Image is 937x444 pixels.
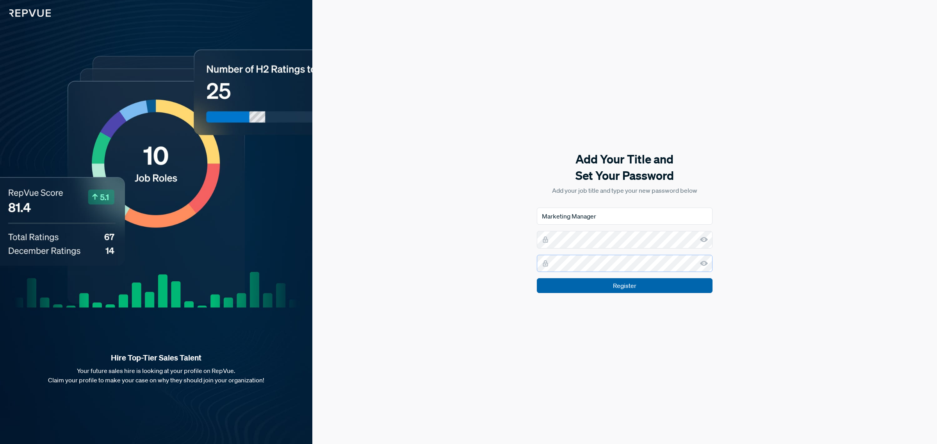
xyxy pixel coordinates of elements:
[12,353,300,363] strong: Hire Top-Tier Sales Talent
[537,278,713,293] input: Register
[537,186,713,195] p: Add your job title and type your new password below
[537,208,713,225] input: Job Title
[537,151,713,184] h5: Add Your Title and Set Your Password
[12,366,300,385] p: Your future sales hire is looking at your profile on RepVue. Claim your profile to make your case...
